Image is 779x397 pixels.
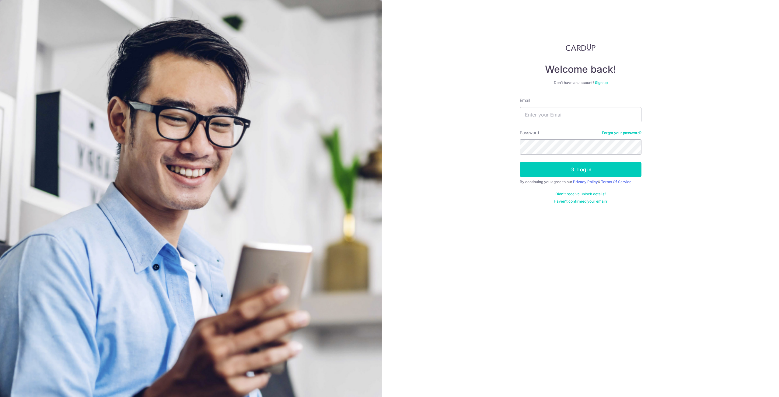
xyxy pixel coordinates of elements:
[520,80,641,85] div: Don’t have an account?
[555,192,606,197] a: Didn't receive unlock details?
[520,162,641,177] button: Log in
[566,44,596,51] img: CardUp Logo
[520,130,539,136] label: Password
[554,199,607,204] a: Haven't confirmed your email?
[520,107,641,122] input: Enter your Email
[520,179,641,184] div: By continuing you agree to our &
[601,179,631,184] a: Terms Of Service
[602,131,641,135] a: Forgot your password?
[595,80,608,85] a: Sign up
[573,179,598,184] a: Privacy Policy
[520,97,530,103] label: Email
[520,63,641,75] h4: Welcome back!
